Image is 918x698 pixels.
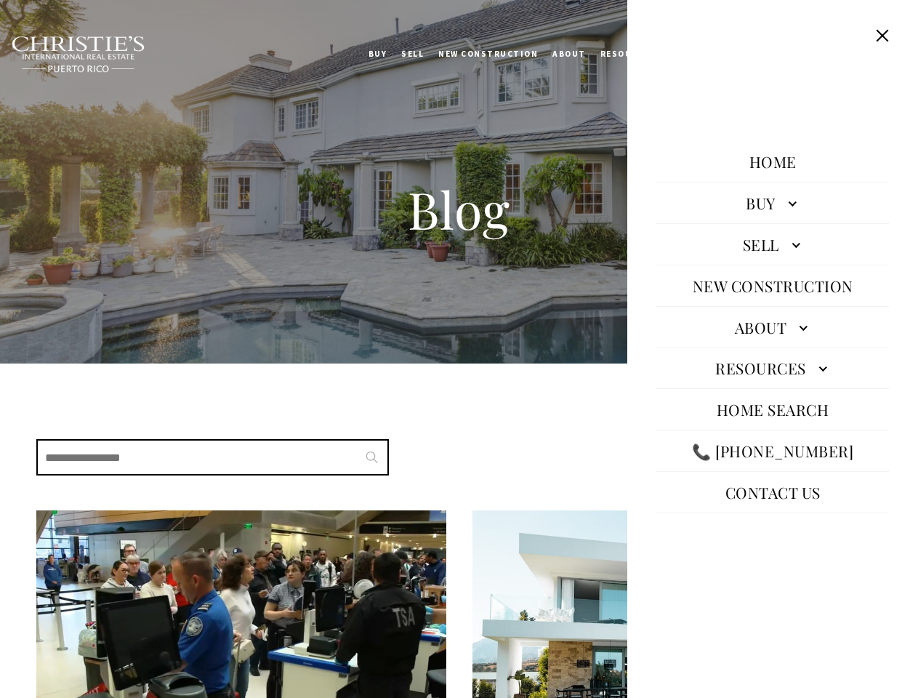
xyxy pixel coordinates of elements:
a: Buy [656,185,889,220]
a: New Construction [431,36,545,72]
div: Call or text [DATE], we are here to help! [15,47,210,57]
a: Contact Us [718,475,828,510]
div: Do you have questions? [15,33,210,43]
span: I agree to be contacted by [PERSON_NAME] International Real Estate PR via text, call & email. To ... [18,89,207,117]
span: New Construction [438,49,538,59]
span: [PHONE_NUMBER] [60,68,181,83]
a: SELL [394,36,431,72]
a: New Construction [685,268,861,303]
a: Home Search [709,392,837,427]
img: Christie's International Real Estate black text logo [11,36,146,73]
a: Resources [656,350,889,385]
a: Sell [656,227,889,262]
a: Home [742,144,804,179]
a: About [656,310,889,345]
h1: Blog [169,177,750,241]
a: About [545,36,593,72]
a: BUY [361,36,395,72]
a: call 9393373000 [685,433,861,468]
a: Resources [593,36,664,72]
button: Close this option [869,22,896,49]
